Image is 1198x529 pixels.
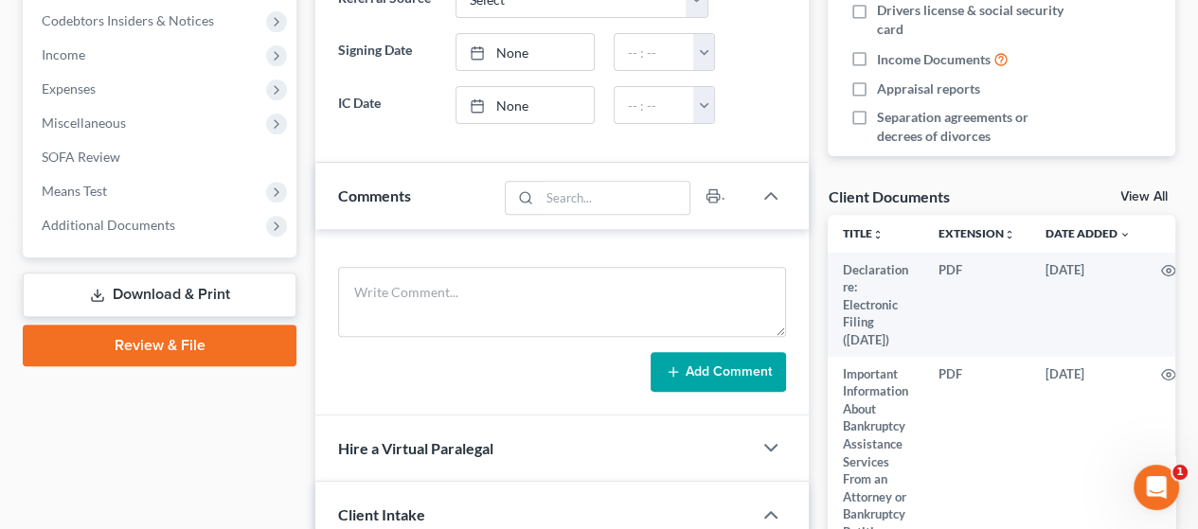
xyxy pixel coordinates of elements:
a: None [456,87,595,123]
span: SOFA Review [42,149,120,165]
span: Expenses [42,80,96,97]
span: Appraisal reports [877,79,980,98]
span: Separation agreements or decrees of divorces [877,108,1072,146]
a: None [456,34,595,70]
input: -- : -- [615,34,694,70]
span: Comments [338,186,411,204]
a: Download & Print [23,273,296,317]
a: View All [1120,190,1168,203]
span: Hire a Virtual Paralegal [338,439,493,457]
i: unfold_more [1004,229,1015,240]
div: Client Documents [828,186,949,206]
span: Miscellaneous [42,115,126,131]
button: Add Comment [651,352,786,392]
span: Additional Documents [42,217,175,233]
span: Means Test [42,183,107,199]
i: unfold_more [872,229,884,240]
span: Client Intake [338,505,425,523]
td: Declaration re: Electronic Filing ([DATE]) [828,253,923,357]
span: Codebtors Insiders & Notices [42,12,214,28]
span: Income Documents [877,50,991,69]
a: Extensionunfold_more [939,226,1015,240]
span: Drivers license & social security card [877,1,1072,39]
span: Income [42,46,85,62]
iframe: Intercom live chat [1134,465,1179,510]
a: Review & File [23,325,296,366]
td: PDF [923,253,1030,357]
a: Titleunfold_more [843,226,884,240]
span: 1 [1172,465,1188,480]
label: Signing Date [329,33,445,71]
label: IC Date [329,86,445,124]
a: SOFA Review [27,140,296,174]
a: Date Added expand_more [1046,226,1131,240]
td: [DATE] [1030,253,1146,357]
i: expand_more [1119,229,1131,240]
input: Search... [540,182,690,214]
input: -- : -- [615,87,694,123]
